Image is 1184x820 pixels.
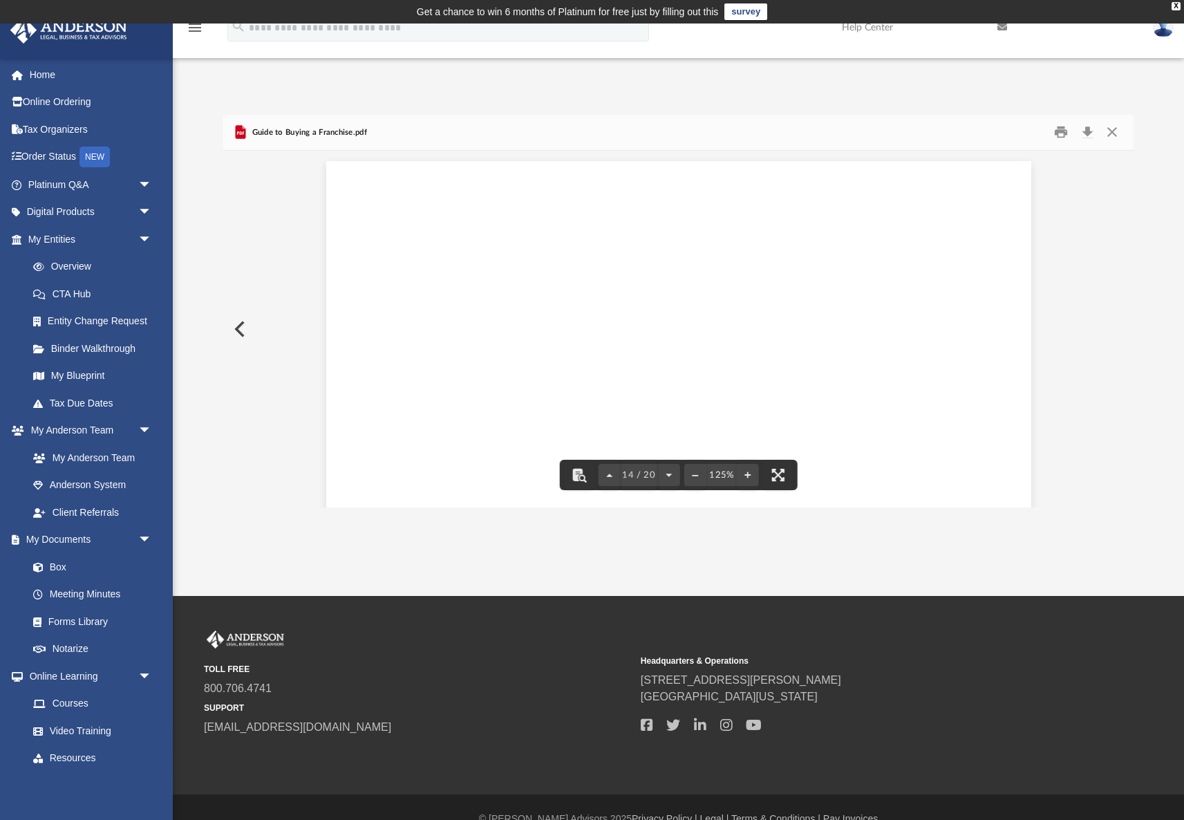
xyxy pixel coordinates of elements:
a: My Documentsarrow_drop_down [10,526,166,554]
button: Enter fullscreen [763,460,793,490]
a: Box [19,553,159,581]
button: Previous page [598,460,620,490]
a: CTA Hub [19,280,173,308]
span: arrow_drop_down [138,225,166,254]
a: Video Training [19,717,159,745]
a: Client Referrals [19,498,166,526]
a: Anderson System [19,472,166,499]
button: Previous File [223,310,254,348]
div: Current zoom level [706,471,737,480]
span: arrow_drop_down [138,772,166,800]
small: Headquarters & Operations [641,655,1068,667]
button: Print [1047,122,1075,143]
button: Zoom out [684,460,706,490]
span: arrow_drop_down [138,417,166,445]
a: Entity Change Request [19,308,173,335]
a: Online Learningarrow_drop_down [10,662,166,690]
a: Order StatusNEW [10,143,173,171]
span: arrow_drop_down [138,171,166,199]
span: 14 / 20 [620,471,658,480]
small: SUPPORT [204,702,631,714]
a: Resources [19,745,166,772]
a: Courses [19,690,166,718]
a: [GEOGRAPHIC_DATA][US_STATE] [641,691,818,702]
span: arrow_drop_down [138,526,166,555]
div: NEW [79,147,110,167]
a: Overview [19,253,173,281]
img: Anderson Advisors Platinum Portal [204,631,287,649]
span: arrow_drop_down [138,662,166,691]
i: search [231,19,246,34]
span: arrow_drop_down [138,198,166,227]
span: Guide to Buying a Franchise.pdf [249,127,367,139]
a: Binder Walkthrough [19,335,173,362]
a: [STREET_ADDRESS][PERSON_NAME] [641,674,841,686]
button: Toggle findbar [563,460,594,490]
a: My Entitiesarrow_drop_down [10,225,173,253]
a: 800.706.4741 [204,682,272,694]
a: Platinum Q&Aarrow_drop_down [10,171,173,198]
a: Meeting Minutes [19,581,166,608]
div: close [1172,2,1181,10]
a: Tax Organizers [10,115,173,143]
button: Next page [658,460,680,490]
a: survey [724,3,767,20]
a: Digital Productsarrow_drop_down [10,198,173,226]
a: Tax Due Dates [19,389,173,417]
button: Close [1099,122,1124,143]
img: Anderson Advisors Platinum Portal [6,17,131,44]
a: Online Ordering [10,88,173,116]
button: Download [1075,122,1100,143]
a: Forms Library [19,608,159,635]
a: My Blueprint [19,362,166,390]
div: Document Viewer [223,151,1134,507]
a: Notarize [19,635,166,663]
a: Billingarrow_drop_down [10,772,173,799]
a: My Anderson Teamarrow_drop_down [10,417,166,445]
div: Preview [223,115,1134,508]
a: Home [10,61,173,88]
a: [EMAIL_ADDRESS][DOMAIN_NAME] [204,721,391,733]
img: User Pic [1153,17,1174,37]
a: menu [187,26,203,36]
button: 14 / 20 [620,460,658,490]
div: Get a chance to win 6 months of Platinum for free just by filling out this [417,3,719,20]
small: TOLL FREE [204,663,631,675]
i: menu [187,19,203,36]
button: Zoom in [737,460,759,490]
div: File preview [223,151,1134,507]
a: My Anderson Team [19,444,159,472]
